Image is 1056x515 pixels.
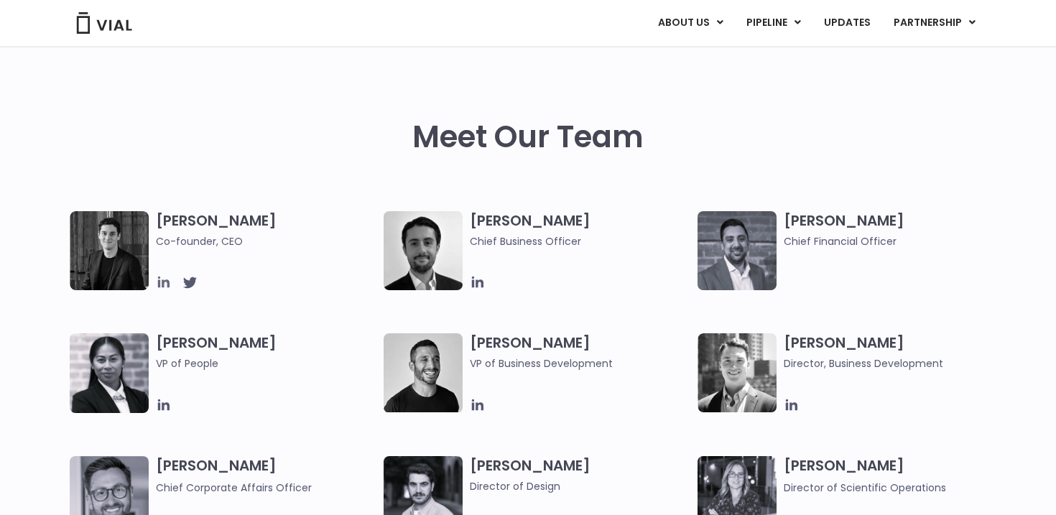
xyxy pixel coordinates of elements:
img: A black and white photo of a man in a suit holding a vial. [384,211,463,290]
a: ABOUT USMenu Toggle [647,11,734,35]
span: VP of People [156,356,376,371]
img: A black and white photo of a man in a suit attending a Summit. [70,211,149,290]
h3: [PERSON_NAME] [784,456,1004,496]
h3: [PERSON_NAME] [156,211,376,249]
span: Co-founder, CEO [156,233,376,249]
span: Director of Scientific Operations [784,481,946,495]
h3: [PERSON_NAME] [784,333,1004,371]
span: Chief Corporate Affairs Officer [156,481,312,495]
a: PARTNERSHIPMenu Toggle [882,11,987,35]
h3: [PERSON_NAME] [156,456,376,496]
h3: [PERSON_NAME] [156,333,376,392]
img: Headshot of smiling man named Samir [698,211,777,290]
h2: Meet Our Team [412,120,644,154]
img: Catie [70,333,149,413]
span: Director, Business Development [784,356,1004,371]
span: Chief Financial Officer [784,233,1004,249]
h3: [PERSON_NAME] [470,333,690,371]
h3: [PERSON_NAME] [784,211,1004,249]
img: Vial Logo [75,12,133,34]
a: PIPELINEMenu Toggle [735,11,812,35]
img: A black and white photo of a smiling man in a suit at ARVO 2023. [698,333,777,412]
h3: [PERSON_NAME] [470,211,690,249]
span: VP of Business Development [470,356,690,371]
h3: [PERSON_NAME] [470,456,690,494]
a: UPDATES [812,11,881,35]
img: A black and white photo of a man smiling. [384,333,463,412]
span: Chief Business Officer [470,233,690,249]
span: Director of Design [470,478,690,494]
